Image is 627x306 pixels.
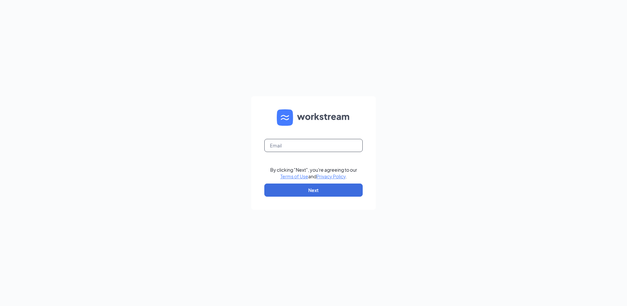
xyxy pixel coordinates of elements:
a: Terms of Use [280,173,308,179]
a: Privacy Policy [316,173,346,179]
input: Email [264,139,363,152]
img: WS logo and Workstream text [277,109,350,126]
button: Next [264,184,363,197]
div: By clicking "Next", you're agreeing to our and . [270,166,357,180]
